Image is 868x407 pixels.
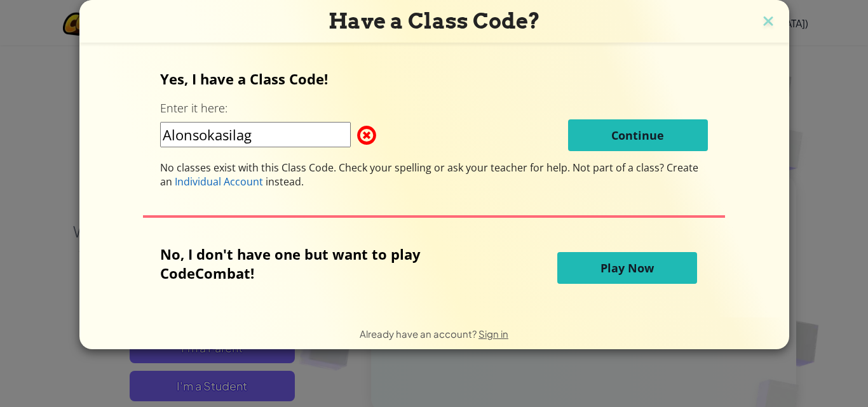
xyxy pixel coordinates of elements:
button: Continue [568,119,708,151]
span: Not part of a class? Create an [160,161,698,189]
span: Already have an account? [360,328,478,340]
span: Have a Class Code? [329,8,540,34]
img: close icon [760,13,776,32]
span: instead. [263,175,304,189]
p: Yes, I have a Class Code! [160,69,708,88]
p: No, I don't have one but want to play CodeCombat! [160,244,483,283]
span: Play Now [600,260,654,276]
span: Continue [611,128,664,143]
span: Individual Account [175,175,263,189]
a: Sign in [478,328,508,340]
span: No classes exist with this Class Code. Check your spelling or ask your teacher for help. [160,161,573,175]
button: Play Now [557,252,697,284]
label: Enter it here: [160,100,227,116]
